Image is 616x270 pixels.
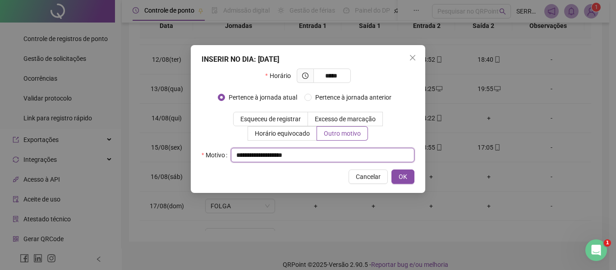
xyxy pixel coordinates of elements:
button: Close [405,50,420,65]
button: Cancelar [349,169,388,184]
span: close [409,54,416,61]
iframe: Intercom live chat [585,239,607,261]
span: Horário equivocado [255,130,310,137]
span: Cancelar [356,172,381,182]
label: Motivo [202,148,231,162]
button: OK [391,169,414,184]
span: 1 [604,239,611,247]
span: OK [399,172,407,182]
span: Excesso de marcação [315,115,376,123]
span: Pertence à jornada anterior [312,92,395,102]
span: Outro motivo [324,130,361,137]
span: Esqueceu de registrar [240,115,301,123]
span: clock-circle [302,73,308,79]
div: INSERIR NO DIA : [DATE] [202,54,414,65]
label: Horário [265,69,296,83]
span: Pertence à jornada atual [225,92,301,102]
